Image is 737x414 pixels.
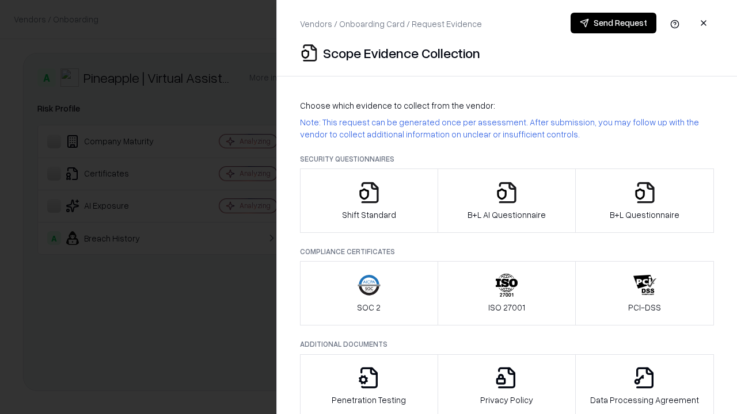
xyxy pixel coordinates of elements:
p: SOC 2 [357,301,381,313]
p: B+L AI Questionnaire [468,209,546,221]
button: Shift Standard [300,168,438,233]
p: Vendors / Onboarding Card / Request Evidence [300,18,482,30]
p: ISO 27001 [488,301,525,313]
p: Choose which evidence to collect from the vendor: [300,99,714,112]
button: ISO 27001 [438,261,576,325]
button: Send Request [571,13,656,33]
p: Note: This request can be generated once per assessment. After submission, you may follow up with... [300,116,714,140]
p: Data Processing Agreement [590,394,699,406]
button: PCI-DSS [575,261,714,325]
p: Penetration Testing [332,394,406,406]
p: B+L Questionnaire [610,209,679,221]
p: Scope Evidence Collection [323,44,480,62]
p: Security Questionnaires [300,154,714,164]
p: Shift Standard [342,209,396,221]
p: Privacy Policy [480,394,533,406]
p: Compliance Certificates [300,247,714,256]
button: B+L AI Questionnaire [438,168,576,233]
button: SOC 2 [300,261,438,325]
p: Additional Documents [300,339,714,349]
p: PCI-DSS [628,301,661,313]
button: B+L Questionnaire [575,168,714,233]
